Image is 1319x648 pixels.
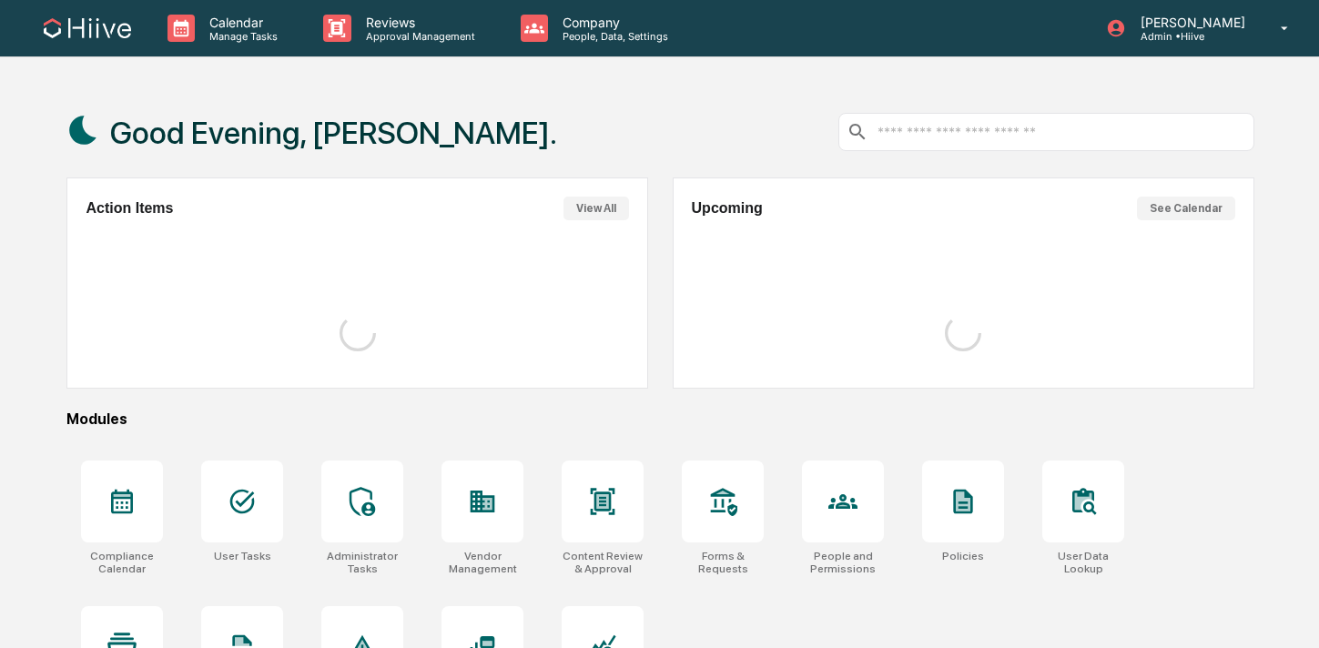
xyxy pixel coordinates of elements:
[110,115,557,151] h1: Good Evening, [PERSON_NAME].
[321,550,403,575] div: Administrator Tasks
[548,30,677,43] p: People, Data, Settings
[66,410,1253,428] div: Modules
[81,550,163,575] div: Compliance Calendar
[1126,30,1254,43] p: Admin • Hiive
[1137,197,1235,220] button: See Calendar
[351,30,484,43] p: Approval Management
[214,550,271,562] div: User Tasks
[942,550,984,562] div: Policies
[562,550,644,575] div: Content Review & Approval
[86,200,173,217] h2: Action Items
[351,15,484,30] p: Reviews
[802,550,884,575] div: People and Permissions
[1126,15,1254,30] p: [PERSON_NAME]
[563,197,629,220] button: View All
[548,15,677,30] p: Company
[44,18,131,38] img: logo
[195,30,287,43] p: Manage Tasks
[441,550,523,575] div: Vendor Management
[682,550,764,575] div: Forms & Requests
[195,15,287,30] p: Calendar
[692,200,763,217] h2: Upcoming
[1042,550,1124,575] div: User Data Lookup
